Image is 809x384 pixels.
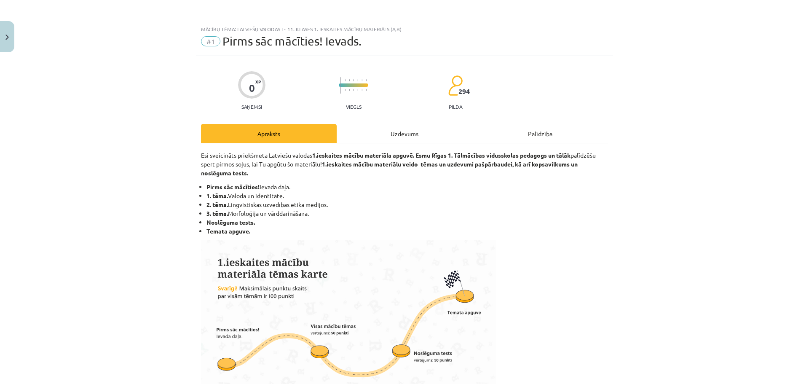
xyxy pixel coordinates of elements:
li: Morfoloģija un vārddarināšana. [206,209,608,218]
img: icon-long-line-d9ea69661e0d244f92f715978eff75569469978d946b2353a9bb055b3ed8787d.svg [340,77,341,94]
strong: Temata apguve. [206,227,250,235]
li: Ievada daļa. [206,183,608,191]
strong: 1. tēma. [206,192,228,199]
img: icon-short-line-57e1e144782c952c97e751825c79c345078a6d821885a25fce030b3d8c18986b.svg [357,89,358,91]
div: 0 [249,82,255,94]
img: icon-short-line-57e1e144782c952c97e751825c79c345078a6d821885a25fce030b3d8c18986b.svg [357,79,358,81]
strong: Noslēguma tests. [206,218,255,226]
img: students-c634bb4e5e11cddfef0936a35e636f08e4e9abd3cc4e673bd6f9a4125e45ecb1.svg [448,75,463,96]
span: 294 [458,88,470,95]
p: Esi sveicināts priekšmeta Latviešu valodas palīdzēšu spert pirmos soļus, lai Tu apgūtu šo materiālu! [201,151,608,177]
p: pilda [449,104,462,110]
img: icon-short-line-57e1e144782c952c97e751825c79c345078a6d821885a25fce030b3d8c18986b.svg [349,89,350,91]
strong: Pirms sāc mācīties! [206,183,260,191]
span: #1 [201,36,220,46]
b: 1.ieskaites mācību materiāla apguvē. Esmu Rīgas 1. Tālmācības vidusskolas pedagogs un tālāk [312,151,571,159]
p: Saņemsi [238,104,265,110]
img: icon-close-lesson-0947bae3869378f0d4975bcd49f059093ad1ed9edebbc8119c70593378902aed.svg [5,35,9,40]
img: icon-short-line-57e1e144782c952c97e751825c79c345078a6d821885a25fce030b3d8c18986b.svg [362,89,362,91]
img: icon-short-line-57e1e144782c952c97e751825c79c345078a6d821885a25fce030b3d8c18986b.svg [349,79,350,81]
b: 1.ieskaites mācību materiālu veido tēmas un uzdevumi pašpārbaudei, kā arī kopsavilkums un noslēgu... [201,160,578,177]
li: Lingvistiskās uzvedības ētika medijos. [206,200,608,209]
div: Apraksts [201,124,337,143]
img: icon-short-line-57e1e144782c952c97e751825c79c345078a6d821885a25fce030b3d8c18986b.svg [353,89,354,91]
li: Valoda un identitāte. [206,191,608,200]
span: XP [255,79,261,84]
p: Viegls [346,104,362,110]
div: Mācību tēma: Latviešu valodas i - 11. klases 1. ieskaites mācību materiāls (a,b) [201,26,608,32]
span: Pirms sāc mācīties! Ievads. [222,34,362,48]
img: icon-short-line-57e1e144782c952c97e751825c79c345078a6d821885a25fce030b3d8c18986b.svg [362,79,362,81]
img: icon-short-line-57e1e144782c952c97e751825c79c345078a6d821885a25fce030b3d8c18986b.svg [353,79,354,81]
strong: 3. tēma. [206,209,228,217]
strong: 2. tēma. [206,201,228,208]
div: Uzdevums [337,124,472,143]
div: Palīdzība [472,124,608,143]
